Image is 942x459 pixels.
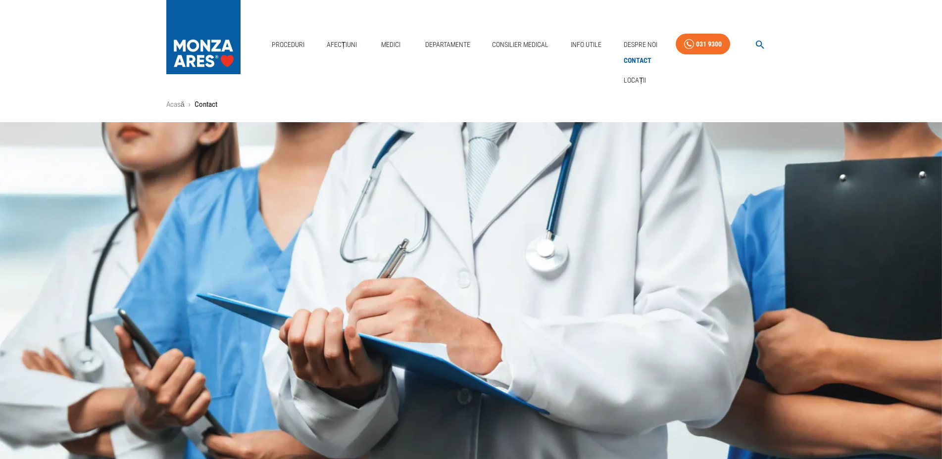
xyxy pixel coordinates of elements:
p: Contact [195,99,217,110]
a: Proceduri [268,35,308,55]
nav: breadcrumb [166,99,776,110]
a: Locații [622,72,648,89]
a: Acasă [166,100,185,109]
div: 031 9300 [696,38,722,50]
li: › [189,99,191,110]
a: Consilier Medical [488,35,552,55]
a: Departamente [421,35,474,55]
nav: secondary mailbox folders [620,50,655,91]
a: Info Utile [567,35,605,55]
a: Afecțiuni [323,35,361,55]
a: Medici [375,35,407,55]
a: Despre Noi [620,35,661,55]
div: Contact [620,50,655,71]
div: Locații [620,70,655,91]
a: 031 9300 [676,34,730,55]
a: Contact [622,52,653,69]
